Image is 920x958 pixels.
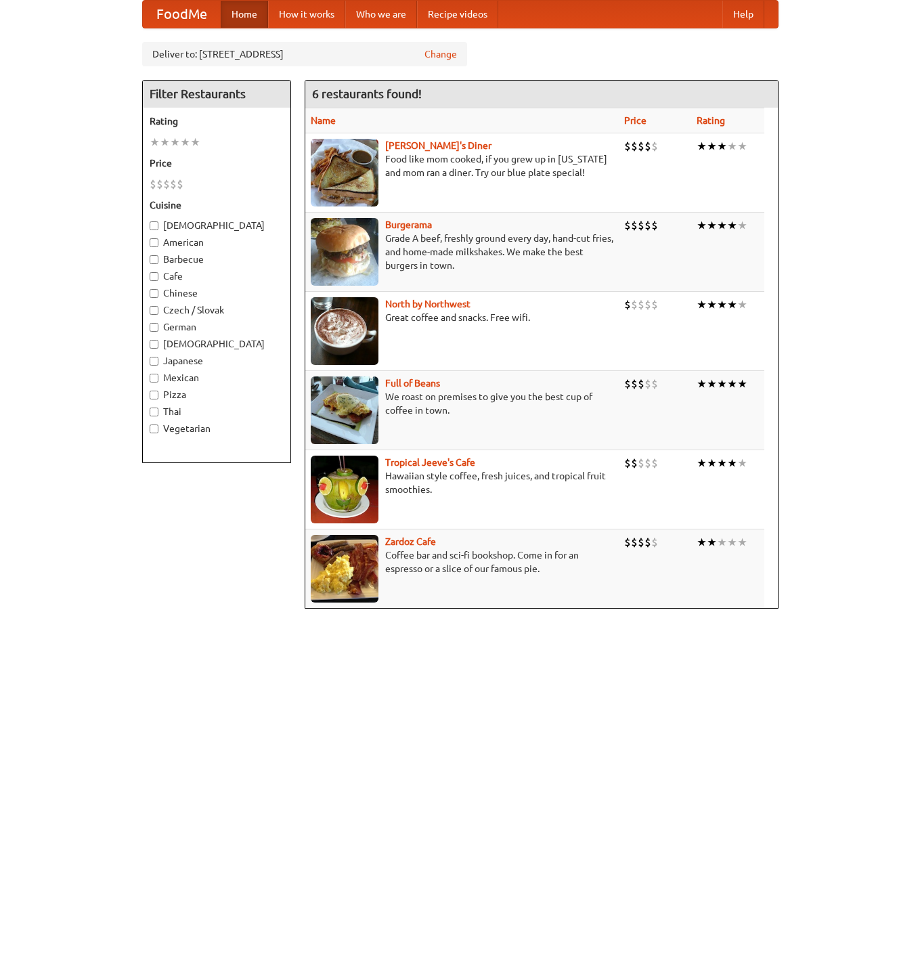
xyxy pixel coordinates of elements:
[163,177,170,192] li: $
[150,405,284,418] label: Thai
[717,297,727,312] li: ★
[697,115,725,126] a: Rating
[697,376,707,391] li: ★
[707,297,717,312] li: ★
[150,371,284,385] label: Mexican
[150,374,158,383] input: Mexican
[311,376,378,444] img: beans.jpg
[651,297,658,312] li: $
[727,139,737,154] li: ★
[651,456,658,471] li: $
[311,390,613,417] p: We roast on premises to give you the best cup of coffee in town.
[150,357,158,366] input: Japanese
[722,1,764,28] a: Help
[150,303,284,317] label: Czech / Slovak
[707,218,717,233] li: ★
[737,297,747,312] li: ★
[707,535,717,550] li: ★
[417,1,498,28] a: Recipe videos
[717,376,727,391] li: ★
[624,115,647,126] a: Price
[651,535,658,550] li: $
[631,139,638,154] li: $
[727,297,737,312] li: ★
[631,376,638,391] li: $
[385,457,475,468] a: Tropical Jeeve's Cafe
[624,218,631,233] li: $
[727,456,737,471] li: ★
[150,424,158,433] input: Vegetarian
[221,1,268,28] a: Home
[150,337,284,351] label: [DEMOGRAPHIC_DATA]
[727,376,737,391] li: ★
[311,311,613,324] p: Great coffee and snacks. Free wifi.
[717,456,727,471] li: ★
[150,422,284,435] label: Vegetarian
[644,456,651,471] li: $
[311,469,613,496] p: Hawaiian style coffee, fresh juices, and tropical fruit smoothies.
[150,320,284,334] label: German
[638,218,644,233] li: $
[150,340,158,349] input: [DEMOGRAPHIC_DATA]
[624,297,631,312] li: $
[150,286,284,300] label: Chinese
[150,306,158,315] input: Czech / Slovak
[150,255,158,264] input: Barbecue
[142,42,467,66] div: Deliver to: [STREET_ADDRESS]
[697,297,707,312] li: ★
[624,456,631,471] li: $
[385,219,432,230] a: Burgerama
[150,114,284,128] h5: Rating
[717,218,727,233] li: ★
[638,456,644,471] li: $
[150,269,284,283] label: Cafe
[345,1,417,28] a: Who we are
[697,139,707,154] li: ★
[311,232,613,272] p: Grade A beef, freshly ground every day, hand-cut fries, and home-made milkshakes. We make the bes...
[160,135,170,150] li: ★
[651,218,658,233] li: $
[312,87,422,100] ng-pluralize: 6 restaurants found!
[150,391,158,399] input: Pizza
[150,135,160,150] li: ★
[311,456,378,523] img: jeeves.jpg
[150,221,158,230] input: [DEMOGRAPHIC_DATA]
[150,253,284,266] label: Barbecue
[631,297,638,312] li: $
[150,323,158,332] input: German
[311,297,378,365] img: north.jpg
[644,376,651,391] li: $
[424,47,457,61] a: Change
[311,535,378,603] img: zardoz.jpg
[624,376,631,391] li: $
[737,376,747,391] li: ★
[707,456,717,471] li: ★
[311,139,378,206] img: sallys.jpg
[638,297,644,312] li: $
[707,376,717,391] li: ★
[385,140,491,151] a: [PERSON_NAME]'s Diner
[143,81,290,108] h4: Filter Restaurants
[268,1,345,28] a: How it works
[697,535,707,550] li: ★
[638,139,644,154] li: $
[737,139,747,154] li: ★
[156,177,163,192] li: $
[631,218,638,233] li: $
[150,219,284,232] label: [DEMOGRAPHIC_DATA]
[727,535,737,550] li: ★
[644,297,651,312] li: $
[190,135,200,150] li: ★
[624,139,631,154] li: $
[150,354,284,368] label: Japanese
[697,456,707,471] li: ★
[644,139,651,154] li: $
[150,388,284,401] label: Pizza
[150,198,284,212] h5: Cuisine
[150,238,158,247] input: American
[651,139,658,154] li: $
[717,139,727,154] li: ★
[385,378,440,389] a: Full of Beans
